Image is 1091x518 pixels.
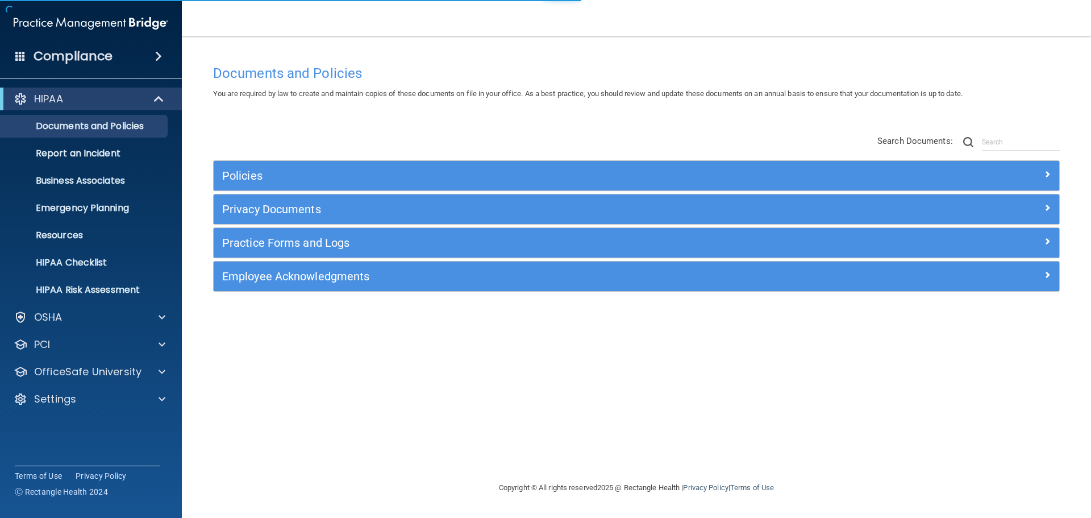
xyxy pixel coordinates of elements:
a: Settings [14,392,165,406]
p: Settings [34,392,76,406]
h4: Documents and Policies [213,66,1060,81]
a: HIPAA [14,92,165,106]
a: Terms of Use [15,470,62,482]
span: Ⓒ Rectangle Health 2024 [15,486,108,498]
input: Search [982,134,1060,151]
h5: Practice Forms and Logs [222,237,839,249]
a: OfficeSafe University [14,365,165,379]
a: Policies [222,167,1051,185]
div: Copyright © All rights reserved 2025 @ Rectangle Health | | [429,470,844,506]
h5: Policies [222,169,839,182]
p: Emergency Planning [7,202,163,214]
p: Documents and Policies [7,121,163,132]
a: Privacy Policy [76,470,127,482]
a: Practice Forms and Logs [222,234,1051,252]
p: Business Associates [7,175,163,187]
a: Privacy Documents [222,200,1051,218]
h4: Compliance [34,48,113,64]
h5: Employee Acknowledgments [222,270,839,283]
img: PMB logo [14,12,168,35]
p: PCI [34,338,50,351]
p: OSHA [34,310,63,324]
p: HIPAA Checklist [7,257,163,268]
h5: Privacy Documents [222,203,839,216]
a: PCI [14,338,165,351]
a: Privacy Policy [683,483,728,492]
img: ic-search.3b580494.png [963,137,973,147]
a: Terms of Use [730,483,774,492]
span: You are required by law to create and maintain copies of these documents on file in your office. ... [213,89,963,98]
p: Report an Incident [7,148,163,159]
a: OSHA [14,310,165,324]
span: Search Documents: [877,136,953,146]
p: HIPAA [34,92,63,106]
p: Resources [7,230,163,241]
p: HIPAA Risk Assessment [7,284,163,296]
p: OfficeSafe University [34,365,141,379]
a: Employee Acknowledgments [222,267,1051,285]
